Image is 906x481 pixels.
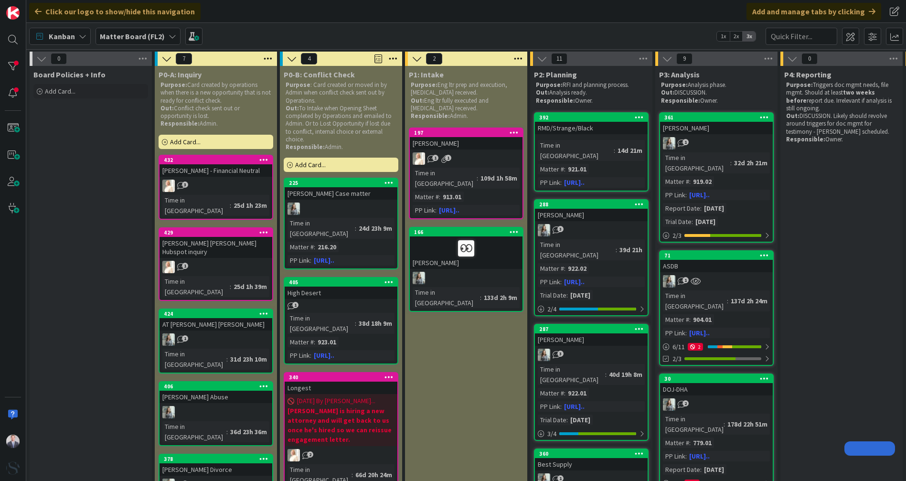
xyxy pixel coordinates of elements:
img: LG [288,203,300,215]
a: 197[PERSON_NAME]KSTime in [GEOGRAPHIC_DATA]:109d 1h 58mMatter #:913.01PP Link:[URL].. [409,128,523,219]
div: Time in [GEOGRAPHIC_DATA] [663,152,730,173]
div: [DATE] [568,290,593,300]
div: 429[PERSON_NAME] [PERSON_NAME] Hubspot inquiry [160,228,272,258]
span: : [564,263,565,274]
div: 66d 20h 24m [353,470,394,480]
div: 432 [164,157,272,163]
div: Matter # [538,263,564,274]
div: Matter # [663,314,689,325]
span: : [564,388,565,398]
div: 3/4 [535,428,648,440]
span: 1 [182,335,188,342]
a: [URL].. [689,329,710,337]
span: 1x [717,32,730,41]
a: [URL].. [564,402,585,411]
div: 178d 22h 51m [725,419,770,429]
span: : [689,314,691,325]
span: 1 [292,302,298,308]
div: Trial Date [663,216,692,227]
div: 109d 1h 58m [478,173,520,183]
span: 9 [676,53,693,64]
div: 197[PERSON_NAME] [410,128,522,150]
span: 1 [682,139,689,145]
div: [PERSON_NAME] Case matter [285,187,397,200]
div: 360Best Supply [535,449,648,470]
div: Time in [GEOGRAPHIC_DATA] [162,276,230,297]
div: [DATE] [702,203,726,214]
div: Report Date [663,203,700,214]
span: : [352,470,353,480]
div: PP Link [663,451,685,461]
img: KS [162,180,175,192]
p: Eng ltr fully executed and [MEDICAL_DATA] received. [411,97,522,113]
div: Time in [GEOGRAPHIC_DATA] [413,287,480,308]
div: RMD/Strange/Black [535,122,648,134]
strong: Purpose: [411,81,437,89]
div: Click our logo to show/hide this navigation [29,3,201,20]
div: Matter # [663,438,689,448]
div: PP Link [538,277,560,287]
div: 287 [535,325,648,333]
div: PP Link [663,190,685,200]
img: KS [413,152,425,165]
div: 406[PERSON_NAME] Abuse [160,382,272,403]
a: [URL].. [564,178,585,187]
div: 39d 21h [617,245,645,255]
div: LG [285,203,397,215]
span: : [685,328,687,338]
span: : [616,245,617,255]
span: 2x [730,32,743,41]
strong: Purpose: [661,81,688,89]
div: 166[PERSON_NAME] [410,228,522,269]
div: 340Longest [285,373,397,394]
p: : Card created or moved in by Admin when conflict check sent out by Operations. [286,81,396,105]
span: : [355,223,356,234]
span: : [230,200,231,211]
span: P4: Reporting [784,70,831,79]
div: [DATE] [568,415,593,425]
div: 921.01 [565,164,589,174]
div: 25d 1h 23m [231,200,269,211]
img: LG [663,398,675,411]
div: LG [160,406,272,418]
div: Time in [GEOGRAPHIC_DATA] [162,195,230,216]
div: PP Link [663,328,685,338]
div: 166 [410,228,522,236]
div: KS [160,261,272,273]
div: LG [535,224,648,236]
span: : [314,242,315,252]
a: [URL].. [564,278,585,286]
a: [URL].. [439,206,459,214]
div: LG [410,272,522,284]
div: Matter # [288,337,314,347]
span: : [439,192,440,202]
a: 392RMD/Strange/BlackTime in [GEOGRAPHIC_DATA]:14d 21mMatter #:921.01PP Link:[URL].. [534,112,649,192]
a: 361[PERSON_NAME]LGTime in [GEOGRAPHIC_DATA]:32d 2h 21mMatter #:919.02PP Link:[URL]..Report Date:[... [659,112,774,243]
div: [PERSON_NAME] - Financial Neutral [160,164,272,177]
span: : [566,290,568,300]
div: 197 [414,129,522,136]
div: 38d 18h 9m [356,318,394,329]
div: 24d 23h 9m [356,223,394,234]
span: : [685,190,687,200]
strong: Out: [536,88,549,96]
span: 2 [426,53,442,64]
div: 406 [160,382,272,391]
img: avatar [6,461,20,475]
div: 287 [539,326,648,332]
span: : [727,296,728,306]
span: : [689,176,691,187]
span: Board Policies + Info [33,70,106,79]
b: Matter Board (FL2) [100,32,165,41]
img: LG [162,406,175,418]
span: : [564,164,565,174]
div: 25d 1h 39m [231,281,269,292]
span: [DATE] By [PERSON_NAME]... [297,396,375,406]
div: High Desert [285,287,397,299]
div: Trial Date [538,415,566,425]
div: [PERSON_NAME] [535,333,648,346]
div: 378 [160,455,272,463]
div: 340 [289,374,397,381]
div: PP Link [538,177,560,188]
div: [PERSON_NAME] [410,236,522,269]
